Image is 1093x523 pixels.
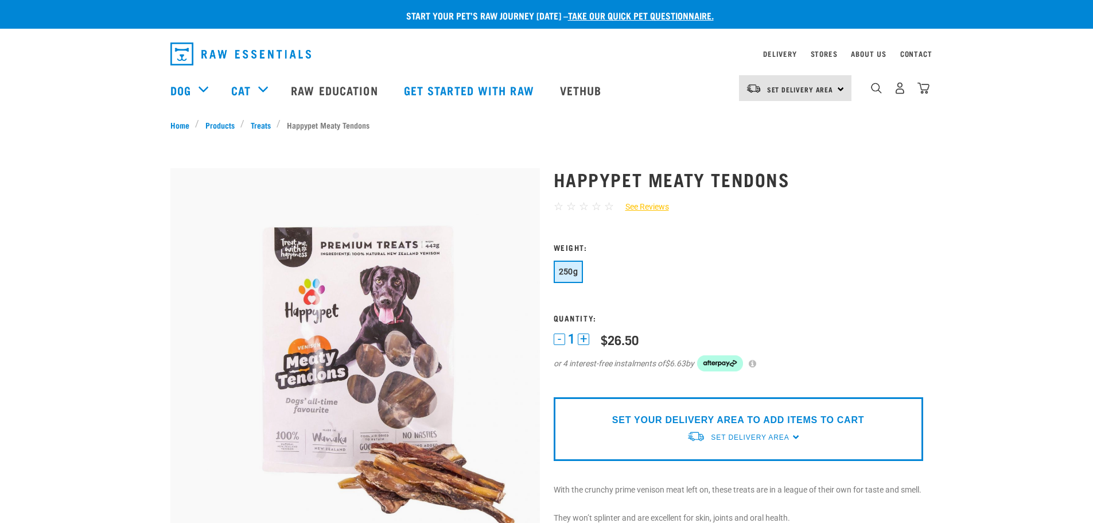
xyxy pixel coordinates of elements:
[601,332,639,347] div: $26.50
[549,67,616,113] a: Vethub
[568,333,575,345] span: 1
[554,484,923,496] p: With the crunchy prime venison meat left on, these treats are in a league of their own for taste ...
[592,200,601,213] span: ☆
[554,261,584,283] button: 250g
[871,83,882,94] img: home-icon-1@2x.png
[170,119,923,131] nav: breadcrumbs
[554,243,923,251] h3: Weight:
[811,52,838,56] a: Stores
[767,87,834,91] span: Set Delivery Area
[851,52,886,56] a: About Us
[554,313,923,322] h3: Quantity:
[614,201,669,213] a: See Reviews
[554,200,563,213] span: ☆
[244,119,277,131] a: Treats
[554,355,923,371] div: or 4 interest-free instalments of by
[279,67,392,113] a: Raw Education
[604,200,614,213] span: ☆
[579,200,589,213] span: ☆
[612,413,864,427] p: SET YOUR DELIVERY AREA TO ADD ITEMS TO CART
[711,433,789,441] span: Set Delivery Area
[687,431,705,443] img: van-moving.png
[392,67,549,113] a: Get started with Raw
[161,38,932,70] nav: dropdown navigation
[917,82,929,94] img: home-icon@2x.png
[170,82,191,99] a: Dog
[568,13,714,18] a: take our quick pet questionnaire.
[894,82,906,94] img: user.png
[170,119,196,131] a: Home
[170,42,311,65] img: Raw Essentials Logo
[578,334,589,345] button: +
[900,52,932,56] a: Contact
[554,334,565,345] button: -
[231,82,251,99] a: Cat
[566,200,576,213] span: ☆
[697,355,743,371] img: Afterpay
[199,119,240,131] a: Products
[559,267,578,276] span: 250g
[746,83,761,94] img: van-moving.png
[554,169,923,189] h1: Happypet Meaty Tendons
[763,52,796,56] a: Delivery
[665,358,686,370] span: $6.63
